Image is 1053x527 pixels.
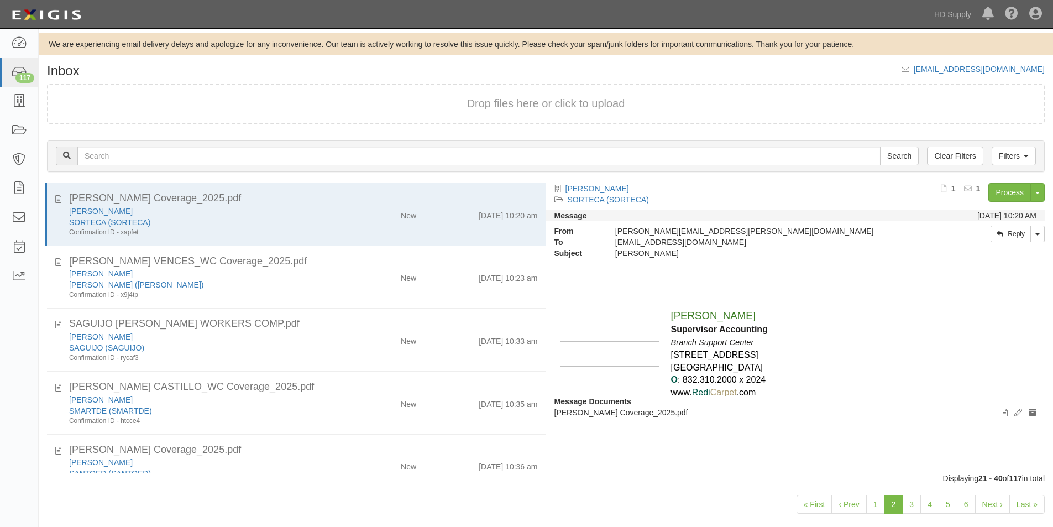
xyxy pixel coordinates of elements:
div: CAROLINA ORTEGA [69,206,336,217]
span: Supervisor Accounting [670,325,767,334]
a: Process [988,183,1031,202]
div: CIPRIANO VENCES_WC Coverage_2025.pdf [69,254,538,269]
div: [PERSON_NAME][EMAIL_ADDRESS][PERSON_NAME][DOMAIN_NAME] [607,226,912,237]
a: [PERSON_NAME] [565,184,629,193]
a: SORTECA (SORTECA) [69,218,150,227]
a: [EMAIL_ADDRESS][DOMAIN_NAME] [914,65,1045,74]
div: agreement-9xkpxe@hdsupply.complianz.com [607,237,912,248]
i: Help Center - Complianz [1005,8,1018,21]
div: [DATE] 10:23 am [479,268,537,284]
div: [DATE] 10:20 am [479,206,537,221]
div: EDIBALDO ANTONIO [69,457,336,468]
strong: Message Documents [554,397,631,406]
a: 1 [866,495,885,514]
div: New [401,331,416,347]
div: SAGUIJO JOSE LUIS AGUIRRE WORKERS COMP.pdf [69,317,538,331]
span: : 832.310.2000 x 2024 [678,375,766,384]
strong: To [546,237,607,248]
div: CIPRIANO VENCES [69,268,336,279]
h1: Inbox [47,64,80,78]
a: Clear Filters [927,147,983,165]
div: [DATE] 10:36 am [479,457,537,472]
a: Reply [991,226,1031,242]
i: Archive document [1029,409,1036,417]
div: SANTOED (SANTOED) [69,468,336,479]
div: JONY FABIAN AGUILAR [69,331,336,342]
a: [PERSON_NAME] ([PERSON_NAME]) [69,280,204,289]
div: DECIDERIO CASTILLO MARTINEZ [69,394,336,405]
i: View [1002,409,1008,417]
a: Last » [1009,495,1045,514]
div: CAROLINA ORTEGA_WC Coverage_2025.pdf [69,191,538,206]
b: 21 - 40 [978,474,1003,483]
a: 4 [920,495,939,514]
div: New [401,457,416,472]
div: New [401,268,416,284]
a: [PERSON_NAME] [69,332,133,341]
div: [DATE] 10:33 am [479,331,537,347]
div: SMARTDE (SMARTDE) [69,405,336,416]
a: SORTECA (SORTECA) [568,195,649,204]
button: Drop files here or click to upload [467,96,625,112]
span: www. [670,388,691,397]
a: 3 [902,495,921,514]
a: « First [797,495,832,514]
a: [PERSON_NAME] [69,458,133,467]
a: [PERSON_NAME] [69,269,133,278]
input: Search [880,147,919,165]
strong: Subject [546,248,607,259]
b: 1 [976,184,981,193]
div: Edibaldo Antonio Castillo_WC Coverage_2025.pdf [69,443,538,457]
div: Confirmation ID - x9j4tp [69,290,336,300]
div: Confirmation ID - xapfet [69,228,336,237]
div: DECIDERIO CASTILLO_WC Coverage_2025.pdf [69,380,538,394]
a: SMARTDE (SMARTDE) [69,406,152,415]
div: SVENCCI (SVENCCI) [69,279,336,290]
a: 5 [939,495,957,514]
div: SAGUIJO (SAGUIJO) [69,342,336,353]
div: [DATE] 10:20 AM [977,210,1036,221]
span: O [670,375,677,384]
span: Carpet [710,388,737,397]
span: Branch Support Center [670,338,753,347]
p: [PERSON_NAME] Coverage_2025.pdf [554,407,1037,418]
a: www.RediCarpet.com [670,388,756,397]
img: logo-5460c22ac91f19d4615b14bd174203de0afe785f0fc80cf4dbbc73dc1793850b.png [8,5,85,25]
span: [STREET_ADDRESS] [670,350,758,359]
b: 1 [951,184,956,193]
div: CAROLINA ORTEGA [607,248,912,259]
span: .com [737,388,756,397]
div: New [401,394,416,410]
div: Confirmation ID - rycaf3 [69,353,336,363]
strong: From [546,226,607,237]
a: Next › [975,495,1010,514]
span: Redi [692,388,710,397]
a: HD Supply [929,3,977,25]
div: We are experiencing email delivery delays and apologize for any inconvenience. Our team is active... [39,39,1053,50]
a: Filters [992,147,1036,165]
span: [GEOGRAPHIC_DATA] [670,363,763,372]
a: [PERSON_NAME] [69,207,133,216]
strong: Message [554,211,587,220]
a: SAGUIJO (SAGUIJO) [69,343,144,352]
a: ‹ Prev [831,495,866,514]
div: New [401,206,416,221]
b: 117 [1009,474,1021,483]
div: Confirmation ID - htcce4 [69,416,336,426]
a: [PERSON_NAME] [69,395,133,404]
a: 6 [957,495,976,514]
span: [PERSON_NAME] [670,310,755,321]
i: Edit document [1014,409,1022,417]
input: Search [77,147,881,165]
div: SORTECA (SORTECA) [69,217,336,228]
div: 117 [15,73,34,83]
a: SANTOED (SANTOED) [69,469,151,478]
a: 2 [884,495,903,514]
div: Displaying of in total [39,473,1053,484]
div: [DATE] 10:35 am [479,394,537,410]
